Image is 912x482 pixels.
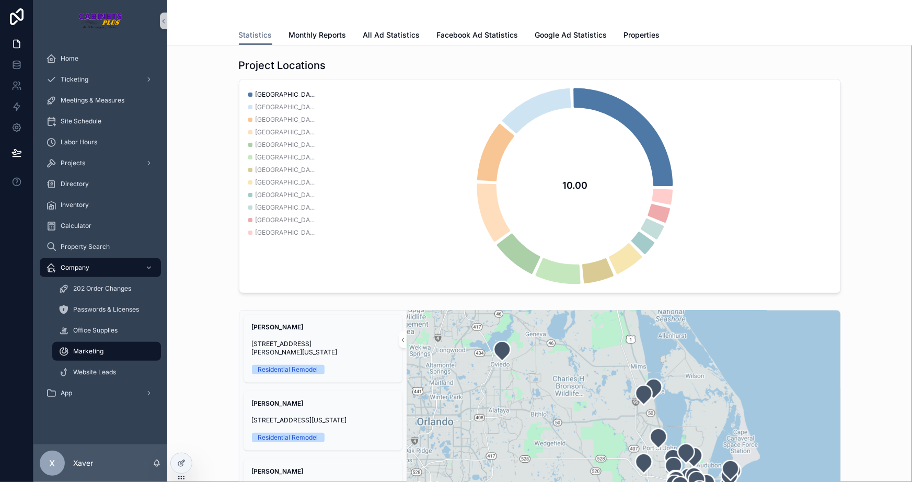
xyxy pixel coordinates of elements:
[73,458,93,468] p: Xaver
[252,467,304,475] strong: [PERSON_NAME]
[252,399,304,407] strong: [PERSON_NAME]
[624,30,660,40] span: Properties
[40,91,161,110] a: Meetings & Measures
[256,216,318,224] span: [GEOGRAPHIC_DATA], [US_STATE] 32927
[252,323,304,331] strong: [PERSON_NAME]
[61,201,89,209] span: Inventory
[52,279,161,298] a: 202 Order Changes
[256,90,318,99] span: [GEOGRAPHIC_DATA][US_STATE]
[256,178,318,187] span: [GEOGRAPHIC_DATA], [US_STATE] 32922
[40,237,161,256] a: Property Search
[40,258,161,277] a: Company
[535,30,607,40] span: Google Ad Statistics
[562,180,587,191] text: 10.00
[73,326,118,335] span: Office Supplies
[73,305,139,314] span: Passwords & Licenses
[535,26,607,47] a: Google Ad Statistics
[33,42,167,416] div: scrollable content
[40,384,161,403] a: App
[258,365,318,374] div: Residential Remodel
[256,228,318,237] span: [GEOGRAPHIC_DATA], [US_STATE]
[437,30,518,40] span: Facebook Ad Statistics
[363,30,420,40] span: All Ad Statistics
[61,96,124,105] span: Meetings & Measures
[50,457,55,469] span: X
[52,363,161,382] a: Website Leads
[246,86,834,286] div: chart
[61,222,91,230] span: Calculator
[73,284,131,293] span: 202 Order Changes
[40,49,161,68] a: Home
[289,26,347,47] a: Monthly Reports
[40,133,161,152] a: Labor Hours
[78,13,123,29] img: App logo
[244,391,402,451] a: [PERSON_NAME][STREET_ADDRESS][US_STATE]Residential Remodel
[437,26,518,47] a: Facebook Ad Statistics
[52,342,161,361] a: Marketing
[61,54,78,63] span: Home
[40,196,161,214] a: Inventory
[244,315,402,383] a: [PERSON_NAME][STREET_ADDRESS][PERSON_NAME][US_STATE]Residential Remodel
[52,300,161,319] a: Passwords & Licenses
[73,368,116,376] span: Website Leads
[256,166,318,174] span: [GEOGRAPHIC_DATA], [US_STATE] 32903
[239,26,272,45] a: Statistics
[258,433,318,442] div: Residential Remodel
[40,154,161,173] a: Projects
[363,26,420,47] a: All Ad Statistics
[239,30,272,40] span: Statistics
[61,75,88,84] span: Ticketing
[256,128,318,136] span: [GEOGRAPHIC_DATA][US_STATE]
[61,243,110,251] span: Property Search
[239,58,326,73] h1: Project Locations
[61,263,89,272] span: Company
[61,180,89,188] span: Directory
[73,347,103,355] span: Marketing
[252,416,394,424] span: [STREET_ADDRESS][US_STATE]
[289,30,347,40] span: Monthly Reports
[40,175,161,193] a: Directory
[61,138,97,146] span: Labor Hours
[52,321,161,340] a: Office Supplies
[40,112,161,131] a: Site Schedule
[40,70,161,89] a: Ticketing
[61,159,85,167] span: Projects
[61,389,72,397] span: App
[256,203,318,212] span: [GEOGRAPHIC_DATA][US_STATE]
[252,340,394,357] span: [STREET_ADDRESS][PERSON_NAME][US_STATE]
[624,26,660,47] a: Properties
[256,103,318,111] span: [GEOGRAPHIC_DATA][US_STATE]
[61,117,101,125] span: Site Schedule
[256,141,318,149] span: [GEOGRAPHIC_DATA], [US_STATE] 32920
[40,216,161,235] a: Calculator
[256,116,318,124] span: [GEOGRAPHIC_DATA][US_STATE]
[256,153,318,162] span: [GEOGRAPHIC_DATA], [US_STATE] 32780
[256,191,318,199] span: [GEOGRAPHIC_DATA], [US_STATE] 32955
